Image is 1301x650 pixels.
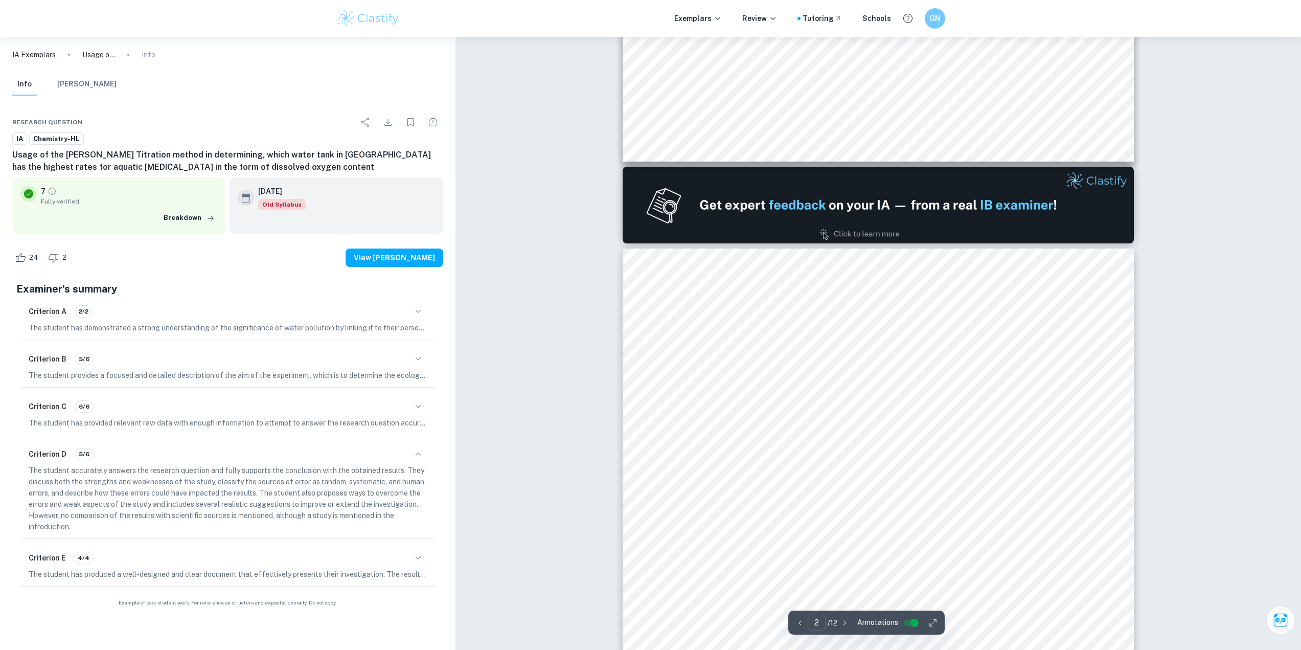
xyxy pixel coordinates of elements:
[924,83,926,90] span: .
[727,59,854,66] span: Biological Oxygen Demand (BOD) and Water
[684,343,896,352] span: Reaction 1 (production of manganese (II) hydroxide)
[423,112,443,132] div: Report issue
[785,83,810,90] span: Pollution
[761,430,764,435] span: +
[674,13,722,24] p: Exemplars
[75,354,93,364] span: 5/6
[41,186,45,197] p: 7
[738,509,741,515] span: 3
[787,504,789,510] span: -
[12,73,37,96] button: Info
[687,83,743,90] span: [PERSON_NAME],
[336,8,401,29] a: Clastify logo
[1067,120,1072,129] span: 1
[57,73,117,96] button: [PERSON_NAME]
[12,132,27,145] a: IA
[859,435,862,440] span: 2
[74,553,93,563] span: 4/4
[854,59,968,66] span: . [online] [DOMAIN_NAME]. Available at:
[766,430,814,439] span: (aq) —> Mn
[823,83,828,90] span: of
[623,167,1134,243] img: Ad
[819,360,822,365] span: 2
[684,380,801,389] span: Reaction 2 (oxygen fixation):
[759,392,918,401] span: (aq) —> 2MnO([GEOGRAPHIC_DATA])
[29,322,427,333] p: The student has demonstrated a strong understanding of the significance of water pollution by lin...
[1064,83,1070,90] span: at:
[41,197,217,206] span: Fully verified
[45,250,72,266] div: Dislike
[378,112,398,132] div: Download
[684,505,687,514] span: I
[29,465,427,532] p: The student accurately answers the research question and fully supports the conclusion with the o...
[791,505,822,514] span: (aq) + S
[12,599,443,607] span: Example of past student work. For reference on structure and expectations only. Do not copy.
[814,430,820,435] span: 4+
[749,354,751,360] span: -
[684,68,750,74] span: [URL][DOMAIN_NAME]
[684,305,1071,314] span: is further described in Chapter 9 about Redox processes (Chemistry for the IB Diploma, Second
[793,467,799,473] span: 2+
[741,467,743,473] span: -
[929,13,941,24] h6: GN
[687,59,726,66] span: USGS (2019).
[1025,83,1051,90] span: Available
[843,392,853,401] span: (s)
[75,307,92,316] span: 2/2
[706,355,749,364] span: (aq) + 2OH
[684,417,844,427] span: Reaction 3 (acidification of the sample):
[400,112,421,132] div: Bookmark
[684,542,762,551] span: Research question:
[684,59,687,63] span: 3
[258,199,306,210] span: Old Syllabus
[75,450,93,459] span: 5/6
[706,467,741,477] span: (aq) + 2I
[728,509,731,515] span: 2
[29,449,66,460] h6: Criterion D
[862,430,880,439] span: O (l)
[57,253,72,263] span: 2
[838,397,841,403] span: 2
[29,401,66,412] h6: Criterion C
[684,579,1117,589] span: number of moles of the dissolved oxygen concentration measured using the [PERSON_NAME] Titration
[754,397,757,403] span: 2
[142,49,155,60] p: Info
[161,210,217,226] button: Breakdown
[258,199,306,210] div: Starting from the May 2025 session, the Chemistry IA requirements have changed. It's OK to refer ...
[724,435,727,440] span: 2
[743,504,747,510] span: 2-
[693,505,728,514] span: (aq) + 2S
[831,509,834,515] span: 6
[803,13,842,24] a: Tutoring
[1266,606,1295,635] button: Ask Clai
[684,392,804,401] span: 2Mn([GEOGRAPHIC_DATA])
[972,83,1012,90] span: ScienceDirect.
[12,118,83,127] span: Research question
[697,354,703,360] span: 2+
[834,504,839,510] span: 2-
[727,392,754,401] span: (s) + O
[731,505,738,514] span: O
[766,542,1071,551] span: What is the effect of the distance (1.3 km, 3.1 km, 4.1 km, 6 km, 7.1 km) of
[684,355,698,364] span: Mn
[346,249,443,267] button: View [PERSON_NAME]
[899,10,917,27] button: Help and Feedback
[29,132,84,145] a: Chemistry-HL
[697,467,703,473] span: 4+
[29,417,427,429] p: The student has provided relevant raw data with enough information to attempt to answer the resea...
[684,455,832,464] span: Reaction 4 (oxidation of iodide ions):
[684,592,718,601] span: Method?
[684,293,1113,302] span: provide stoichiometry to calculate the number of moles of oxygen. The procedure of [PERSON_NAME] ...
[29,306,66,317] h6: Criterion A
[925,8,945,29] button: GN
[824,355,834,364] span: (s)
[13,134,27,144] span: IA
[16,281,439,297] h5: Examiner's summary
[12,149,443,173] h6: Usage of the [PERSON_NAME] Titration method in determining, which water tank in [GEOGRAPHIC_DATA]...
[75,402,93,411] span: 6/6
[751,83,771,90] span: (2009).
[802,467,830,477] span: (aq) + I
[896,343,899,352] span: :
